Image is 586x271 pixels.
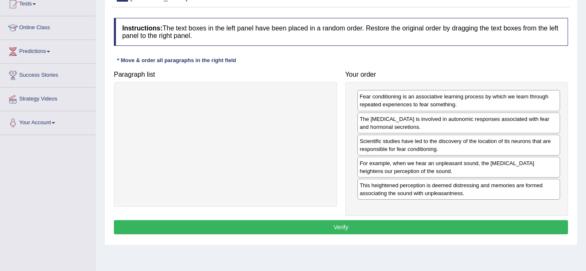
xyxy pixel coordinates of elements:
[0,88,96,108] a: Strategy Videos
[114,56,239,64] div: * Move & order all paragraphs in the right field
[357,157,561,178] div: For example, when we hear an unpleasant sound, the [MEDICAL_DATA] heightens our perception of the...
[0,40,96,61] a: Predictions
[357,135,561,156] div: Scientific studies have led to the discovery of the location of its neurons that are responsible ...
[114,71,337,78] h4: Paragraph list
[122,25,163,32] b: Instructions:
[357,113,561,133] div: The [MEDICAL_DATA] is involved in autonomic responses associated with fear and hormonal secretions.
[0,111,96,132] a: Your Account
[0,64,96,85] a: Success Stories
[0,16,96,37] a: Online Class
[345,71,568,78] h4: Your order
[114,18,568,46] h4: The text boxes in the left panel have been placed in a random order. Restore the original order b...
[357,179,561,200] div: This heightened perception is deemed distressing and memories are formed associating the sound wi...
[357,90,561,111] div: Fear conditioning is an associative learning process by which we learn through repeated experienc...
[114,220,568,234] button: Verify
